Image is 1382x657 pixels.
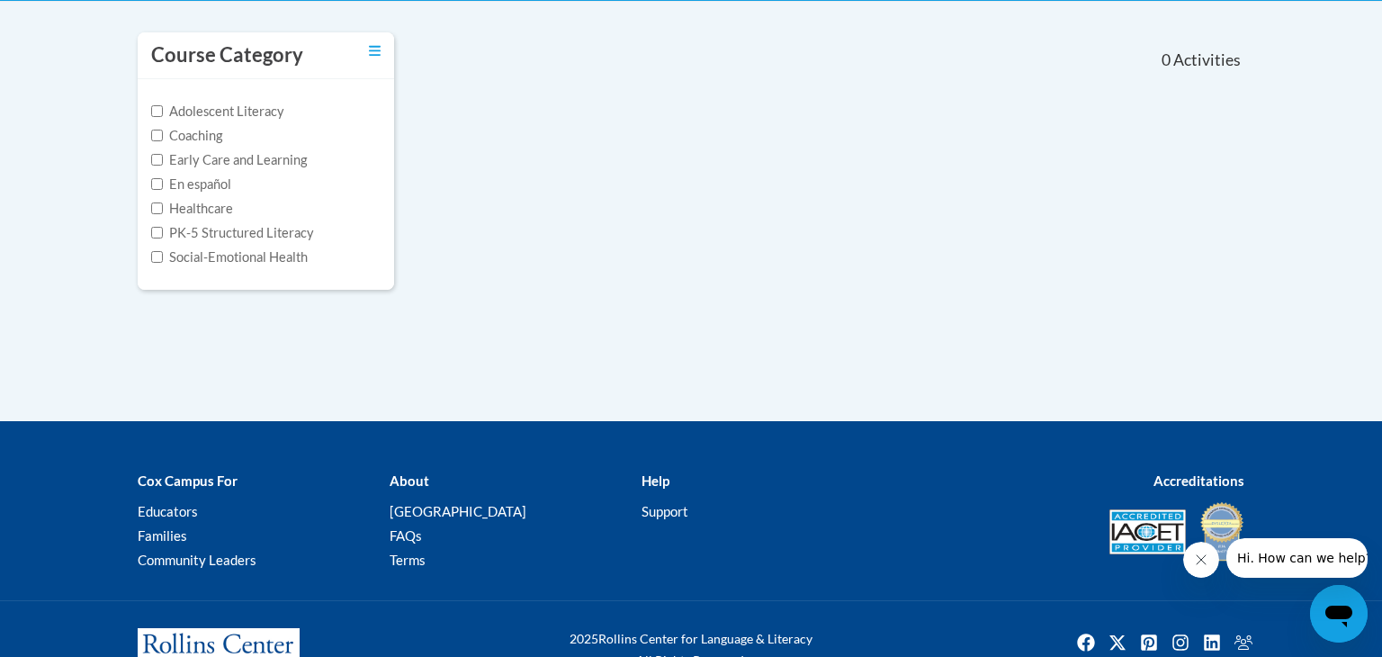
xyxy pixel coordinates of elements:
a: Toggle collapse [369,41,381,61]
span: 2025 [570,631,598,646]
input: Checkbox for Options [151,130,163,141]
a: Instagram [1166,628,1195,657]
input: Checkbox for Options [151,202,163,214]
input: Checkbox for Options [151,154,163,166]
img: Facebook group icon [1229,628,1258,657]
img: Instagram icon [1166,628,1195,657]
label: Adolescent Literacy [151,102,284,121]
label: En español [151,175,231,194]
input: Checkbox for Options [151,105,163,117]
span: 0 [1162,50,1171,70]
input: Checkbox for Options [151,227,163,238]
a: Educators [138,503,198,519]
label: Coaching [151,126,222,146]
img: Facebook icon [1072,628,1100,657]
a: Community Leaders [138,552,256,568]
img: LinkedIn icon [1198,628,1226,657]
b: Accreditations [1153,472,1244,489]
a: Terms [390,552,426,568]
img: Twitter icon [1103,628,1132,657]
label: PK-5 Structured Literacy [151,223,314,243]
h3: Course Category [151,41,303,69]
input: Checkbox for Options [151,251,163,263]
a: Twitter [1103,628,1132,657]
a: FAQs [390,527,422,544]
iframe: Close message [1183,542,1219,578]
a: Facebook [1072,628,1100,657]
label: Early Care and Learning [151,150,307,170]
span: Hi. How can we help? [11,13,146,27]
img: IDA® Accredited [1199,500,1244,563]
img: Pinterest icon [1135,628,1163,657]
label: Healthcare [151,199,233,219]
a: Support [642,503,688,519]
span: Activities [1173,50,1241,70]
iframe: Message from company [1226,538,1368,578]
a: Linkedin [1198,628,1226,657]
a: Facebook Group [1229,628,1258,657]
input: Checkbox for Options [151,178,163,190]
b: Help [642,472,669,489]
b: About [390,472,429,489]
a: [GEOGRAPHIC_DATA] [390,503,526,519]
label: Social-Emotional Health [151,247,308,267]
b: Cox Campus For [138,472,238,489]
a: Pinterest [1135,628,1163,657]
a: Families [138,527,187,544]
img: Accredited IACET® Provider [1109,509,1186,554]
iframe: Button to launch messaging window [1310,585,1368,643]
